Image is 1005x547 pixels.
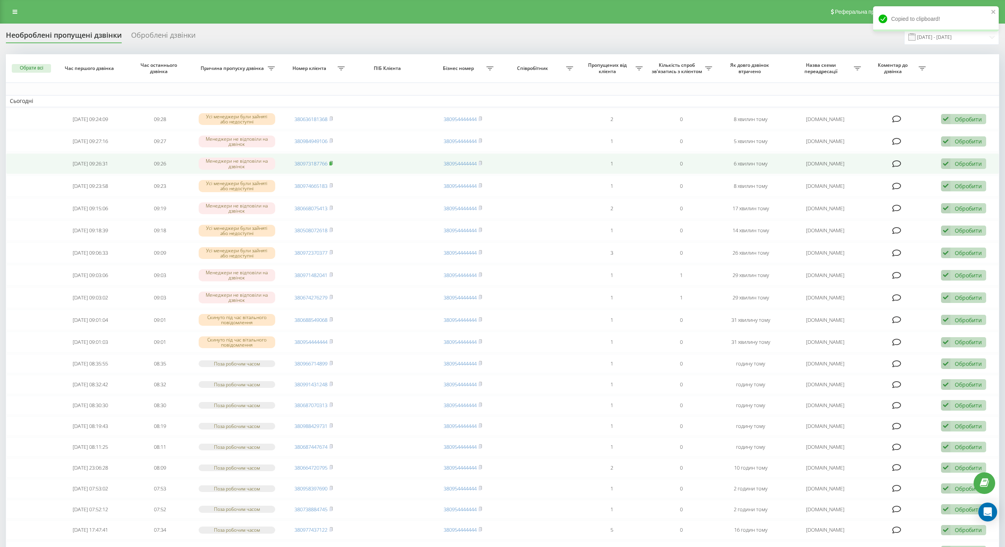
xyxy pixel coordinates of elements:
td: [DATE] 08:30:30 [56,396,125,415]
td: 1 [577,354,647,373]
td: [DATE] 23:06:28 [56,458,125,477]
div: Менеджери не відповіли на дзвінок [199,136,275,147]
td: 2 [577,198,647,219]
a: 380991431248 [294,381,327,388]
td: 1 [577,417,647,436]
span: Як довго дзвінок втрачено [723,62,778,74]
td: 08:32 [125,375,195,394]
a: 380738884745 [294,506,327,513]
div: Поза робочим часом [199,485,275,492]
td: 1 [577,176,647,196]
div: Менеджери не відповіли на дзвінок [199,202,275,214]
td: 29 хвилин тому [716,287,786,308]
a: 380954444444 [444,138,477,145]
td: 0 [647,437,716,457]
td: 1 [577,375,647,394]
td: [DATE] 09:24:09 [56,109,125,130]
td: 31 хвилину тому [716,332,786,352]
button: close [991,9,996,16]
td: 5 хвилин тому [716,131,786,152]
td: 09:28 [125,109,195,130]
td: 0 [647,198,716,219]
td: 07:34 [125,520,195,540]
td: [DOMAIN_NAME] [786,375,865,394]
a: 380954444444 [444,381,477,388]
td: 10 годин тому [716,458,786,477]
a: 380954444444 [444,526,477,533]
td: 08:19 [125,417,195,436]
td: 26 хвилин тому [716,242,786,263]
div: Поза робочим часом [199,527,275,533]
span: Номер клієнта [283,65,338,72]
div: Copied to clipboard! [873,6,999,31]
div: Обробити [955,205,982,212]
td: [DATE] 09:06:33 [56,242,125,263]
td: 0 [647,396,716,415]
td: [DOMAIN_NAME] [786,265,865,286]
a: 380972370377 [294,249,327,256]
div: Open Intercom Messenger [978,503,997,521]
td: [DATE] 09:15:06 [56,198,125,219]
td: 09:03 [125,265,195,286]
a: 380954444444 [444,160,477,167]
td: 07:53 [125,479,195,498]
td: 09:01 [125,332,195,352]
td: 1 [577,287,647,308]
td: 1 [577,220,647,241]
td: 0 [647,220,716,241]
td: 0 [647,500,716,519]
span: ПІБ Клієнта [356,65,420,72]
td: 0 [647,458,716,477]
td: [DATE] 09:01:04 [56,310,125,330]
td: [DOMAIN_NAME] [786,287,865,308]
div: Обробити [955,526,982,534]
td: 09:18 [125,220,195,241]
td: 14 хвилин тому [716,220,786,241]
td: [DOMAIN_NAME] [786,437,865,457]
td: 8 хвилин тому [716,176,786,196]
div: Обробити [955,422,982,430]
td: [DOMAIN_NAME] [786,198,865,219]
div: Обробити [955,227,982,234]
td: 08:35 [125,354,195,373]
div: Обробити [955,160,982,167]
td: [DOMAIN_NAME] [786,479,865,498]
td: 0 [647,354,716,373]
td: годину тому [716,354,786,373]
a: 380954444444 [444,464,477,471]
td: 07:52 [125,500,195,519]
td: 8 хвилин тому [716,109,786,130]
td: [DOMAIN_NAME] [786,354,865,373]
div: Скинуто під час вітального повідомлення [199,336,275,348]
a: 380954444444 [444,182,477,189]
td: 09:26 [125,153,195,174]
td: 31 хвилину тому [716,310,786,330]
td: 08:30 [125,396,195,415]
td: 0 [647,417,716,436]
a: 380687070313 [294,402,327,409]
td: 09:01 [125,310,195,330]
div: Поза робочим часом [199,402,275,409]
td: [DATE] 08:32:42 [56,375,125,394]
td: [DATE] 07:53:02 [56,479,125,498]
div: Обробити [955,316,982,324]
a: 380954444444 [444,422,477,430]
td: 2 [577,109,647,130]
button: Обрати всі [12,64,51,73]
td: 2 [577,458,647,477]
td: [DATE] 17:47:41 [56,520,125,540]
a: 380954444444 [444,316,477,323]
td: 1 [577,265,647,286]
a: 380977437122 [294,526,327,533]
a: 380966714899 [294,360,327,367]
a: 380954444444 [444,116,477,123]
div: Поза робочим часом [199,360,275,367]
div: Обробити [955,381,982,388]
td: 1 [647,265,716,286]
td: [DATE] 08:11:25 [56,437,125,457]
a: 380954444444 [444,485,477,492]
span: Причина пропуску дзвінка [199,65,268,72]
td: 2 години тому [716,479,786,498]
span: Бізнес номер [432,65,486,72]
div: Необроблені пропущені дзвінки [6,31,122,43]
